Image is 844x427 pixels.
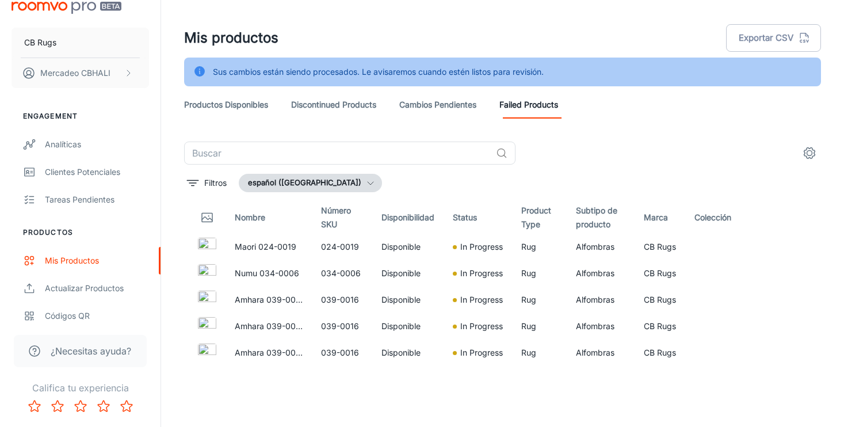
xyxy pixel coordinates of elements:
[312,340,372,366] td: 039-0016
[567,260,635,287] td: Alfombras
[204,177,227,189] p: Filtros
[184,28,278,48] h1: Mis productos
[23,395,46,418] button: Rate 1 star
[512,201,566,234] th: Product Type
[512,340,566,366] td: Rug
[499,91,558,119] a: Failed Products
[45,138,149,151] div: Analíticas
[12,58,149,88] button: Mercadeo CBHALI
[235,241,303,253] p: Maori 024-0019
[635,287,685,313] td: CB Rugs
[45,254,149,267] div: Mis productos
[235,346,303,359] p: Amhara 039-0016
[635,313,685,340] td: CB Rugs
[798,142,821,165] button: settings
[399,91,476,119] a: Cambios pendientes
[45,282,149,295] div: Actualizar productos
[45,310,149,322] div: Códigos QR
[312,313,372,340] td: 039-0016
[235,320,303,333] p: Amhara 039-0016
[312,234,372,260] td: 024-0019
[24,36,56,49] p: CB Rugs
[12,28,149,58] button: CB Rugs
[46,395,69,418] button: Rate 2 star
[92,395,115,418] button: Rate 4 star
[45,193,149,206] div: Tareas pendientes
[12,2,121,14] img: Roomvo PRO Beta
[45,166,149,178] div: Clientes potenciales
[372,340,444,366] td: Disponible
[635,340,685,366] td: CB Rugs
[372,234,444,260] td: Disponible
[235,293,303,306] p: Amhara 039-0016
[213,61,544,83] div: Sus cambios están siendo procesados. Le avisaremos cuando estén listos para revisión.
[567,287,635,313] td: Alfombras
[512,260,566,287] td: Rug
[51,344,131,358] span: ¿Necesitas ayuda?
[635,201,685,234] th: Marca
[69,395,92,418] button: Rate 3 star
[184,142,491,165] input: Buscar
[235,267,303,280] p: Numu 034-0006
[512,234,566,260] td: Rug
[226,201,312,234] th: Nombre
[184,91,268,119] a: Productos disponibles
[291,91,376,119] a: Discontinued Products
[312,201,372,234] th: Número SKU
[460,293,503,306] p: In Progress
[312,260,372,287] td: 034-0006
[9,381,151,395] p: Califica tu experiencia
[40,67,110,79] p: Mercadeo CBHALI
[635,260,685,287] td: CB Rugs
[567,340,635,366] td: Alfombras
[567,234,635,260] td: Alfombras
[200,211,214,224] svg: Thumbnail
[372,260,444,287] td: Disponible
[512,313,566,340] td: Rug
[726,24,821,52] button: Exportar CSV
[460,241,503,253] p: In Progress
[444,201,512,234] th: Status
[312,287,372,313] td: 039-0016
[685,201,745,234] th: Colección
[635,234,685,260] td: CB Rugs
[460,267,503,280] p: In Progress
[460,346,503,359] p: In Progress
[512,287,566,313] td: Rug
[372,201,444,234] th: Disponibilidad
[115,395,138,418] button: Rate 5 star
[460,320,503,333] p: In Progress
[372,287,444,313] td: Disponible
[184,174,230,192] button: filter
[567,201,635,234] th: Subtipo de producto
[239,174,382,192] button: español ([GEOGRAPHIC_DATA])
[567,313,635,340] td: Alfombras
[372,313,444,340] td: Disponible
